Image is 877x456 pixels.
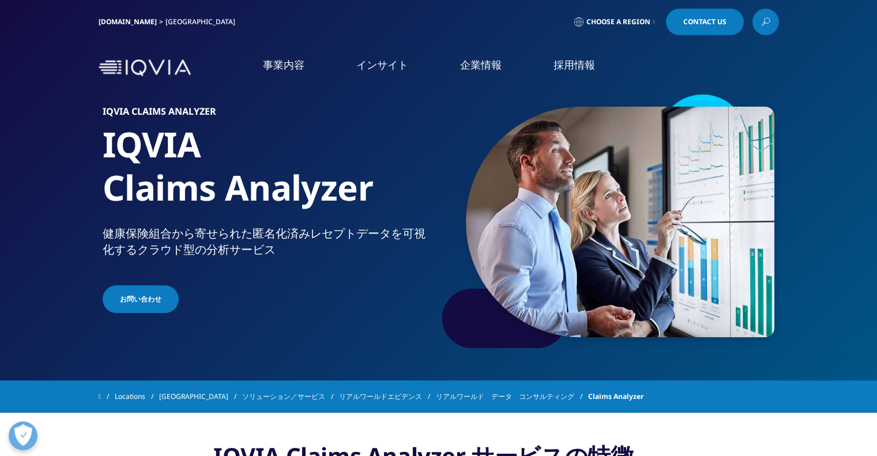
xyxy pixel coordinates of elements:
[356,58,408,72] a: インサイト
[460,58,502,72] a: 企業情報
[165,17,240,27] div: [GEOGRAPHIC_DATA]
[195,40,779,95] nav: Primary
[586,17,650,27] span: Choose a Region
[103,123,434,225] h1: IQVIA Claims Analyzer
[666,9,744,35] a: Contact Us
[554,58,595,72] a: 採用情報
[9,421,37,450] button: 優先設定センターを開く
[159,386,242,407] a: [GEOGRAPHIC_DATA]
[683,18,727,25] span: Contact Us
[242,386,339,407] a: ソリューション／サービス
[115,386,159,407] a: Locations
[263,58,304,72] a: 事業内容
[466,107,774,337] img: 557_custom-photo_data-on-tv-screens_600.jpg
[339,386,436,407] a: リアルワールドエビデンス
[588,386,643,407] span: Claims Analyzer
[436,386,588,407] a: リアルワールド データ コンサルティング
[103,225,434,265] p: 健康保険組合から寄せられた匿名化済みレセプトデータを可視化するクラウド型の分析サービス
[103,285,179,313] a: お問い合わせ
[103,107,434,123] h6: IQVIA Claims Analyzer
[120,294,161,304] span: お問い合わせ
[99,17,157,27] a: [DOMAIN_NAME]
